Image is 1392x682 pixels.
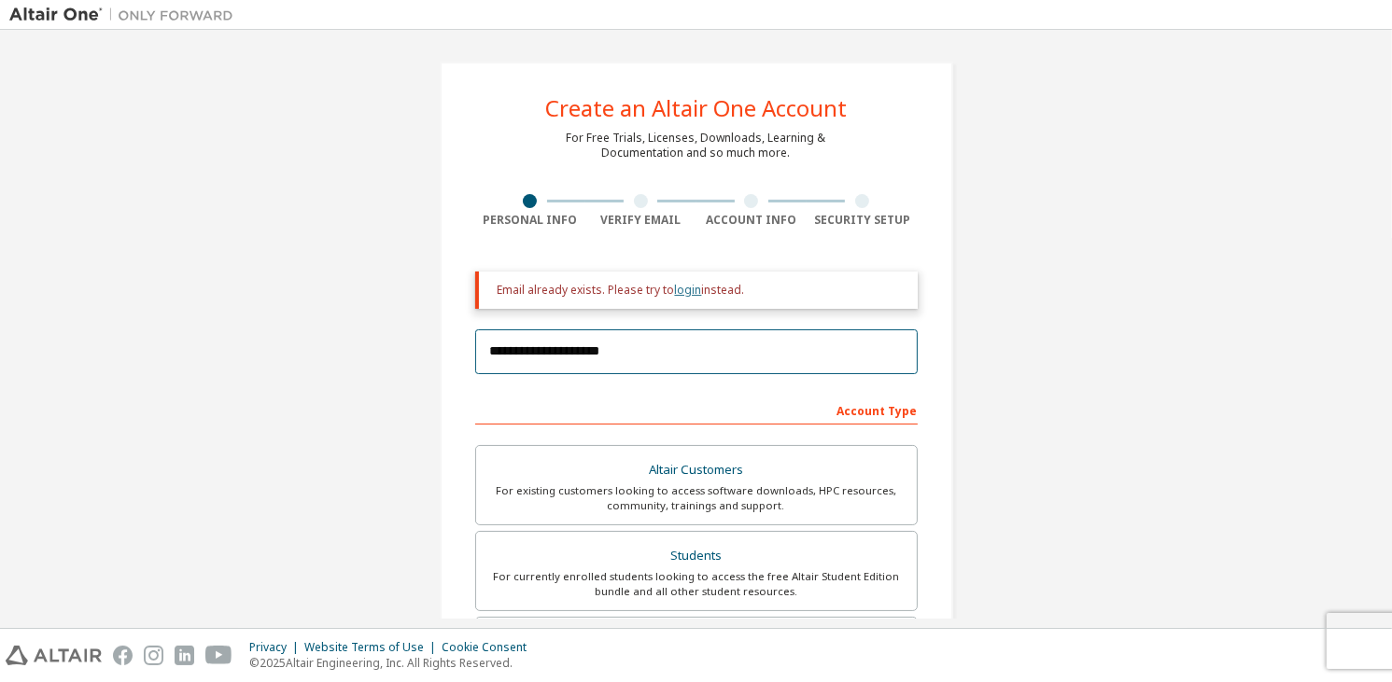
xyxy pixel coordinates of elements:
img: linkedin.svg [175,646,194,665]
div: Account Info [696,213,808,228]
div: Website Terms of Use [304,640,442,655]
img: altair_logo.svg [6,646,102,665]
div: For currently enrolled students looking to access the free Altair Student Edition bundle and all ... [487,569,906,599]
div: Create an Altair One Account [545,97,847,119]
div: Verify Email [585,213,696,228]
div: Students [487,543,906,569]
div: Security Setup [807,213,918,228]
div: For existing customers looking to access software downloads, HPC resources, community, trainings ... [487,483,906,513]
div: Account Type [475,395,918,425]
div: Altair Customers [487,457,906,483]
img: facebook.svg [113,646,133,665]
div: Email already exists. Please try to instead. [498,283,903,298]
img: instagram.svg [144,646,163,665]
p: © 2025 Altair Engineering, Inc. All Rights Reserved. [249,655,538,671]
div: Personal Info [475,213,586,228]
div: For Free Trials, Licenses, Downloads, Learning & Documentation and so much more. [567,131,826,160]
div: Privacy [249,640,304,655]
img: youtube.svg [205,646,232,665]
a: login [675,282,702,298]
div: Cookie Consent [442,640,538,655]
img: Altair One [9,6,243,24]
